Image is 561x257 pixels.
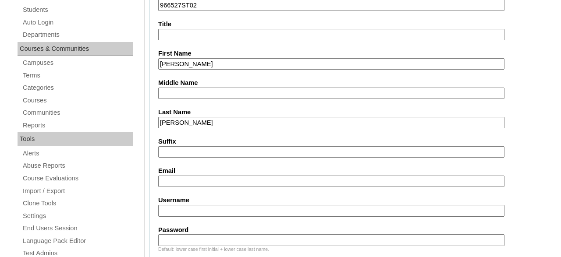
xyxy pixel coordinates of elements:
a: Abuse Reports [22,160,133,171]
a: Communities [22,107,133,118]
a: Students [22,4,133,15]
a: Terms [22,70,133,81]
a: Course Evaluations [22,173,133,184]
a: Auto Login [22,17,133,28]
a: Clone Tools [22,198,133,209]
a: Categories [22,82,133,93]
a: Alerts [22,148,133,159]
label: Title [158,20,543,29]
a: Settings [22,211,133,222]
a: Import / Export [22,186,133,197]
div: Default: lower case first initial + lower case last name. [158,246,543,253]
label: First Name [158,49,543,58]
a: Language Pack Editor [22,236,133,246]
label: Suffix [158,137,543,146]
a: Departments [22,29,133,40]
label: Email [158,166,543,176]
label: Password [158,225,543,235]
a: Campuses [22,57,133,68]
a: Reports [22,120,133,131]
label: Username [158,196,543,205]
div: Tools [18,132,133,146]
a: End Users Session [22,223,133,234]
div: Courses & Communities [18,42,133,56]
label: Middle Name [158,78,543,88]
a: Courses [22,95,133,106]
label: Last Name [158,108,543,117]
